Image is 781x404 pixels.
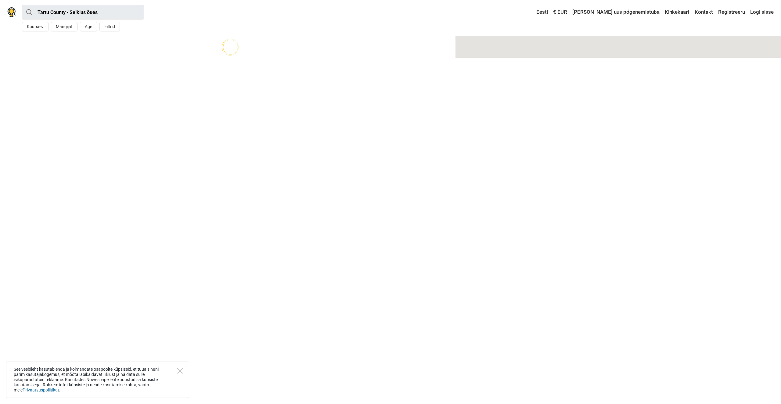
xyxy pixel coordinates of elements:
img: Nowescape logo [7,7,16,17]
a: Eesti [531,7,549,18]
button: Age [80,22,97,31]
a: € EUR [552,7,569,18]
a: Kinkekaart [663,7,691,18]
button: Kuupäev [22,22,49,31]
a: Registreeru [717,7,747,18]
a: Privaatsuspoliitikat [23,388,59,392]
input: proovi “Tallinn” [22,5,144,20]
a: Kontakt [693,7,714,18]
button: Close [177,368,183,373]
button: Filtrid [99,22,120,31]
button: Mängijat [51,22,77,31]
a: Logi sisse [749,7,774,18]
img: Eesti [532,10,536,14]
div: See veebileht kasutab enda ja kolmandate osapoolte küpsiseid, et tuua sinuni parim kasutajakogemu... [6,362,189,398]
a: [PERSON_NAME] uus põgenemistuba [571,7,661,18]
